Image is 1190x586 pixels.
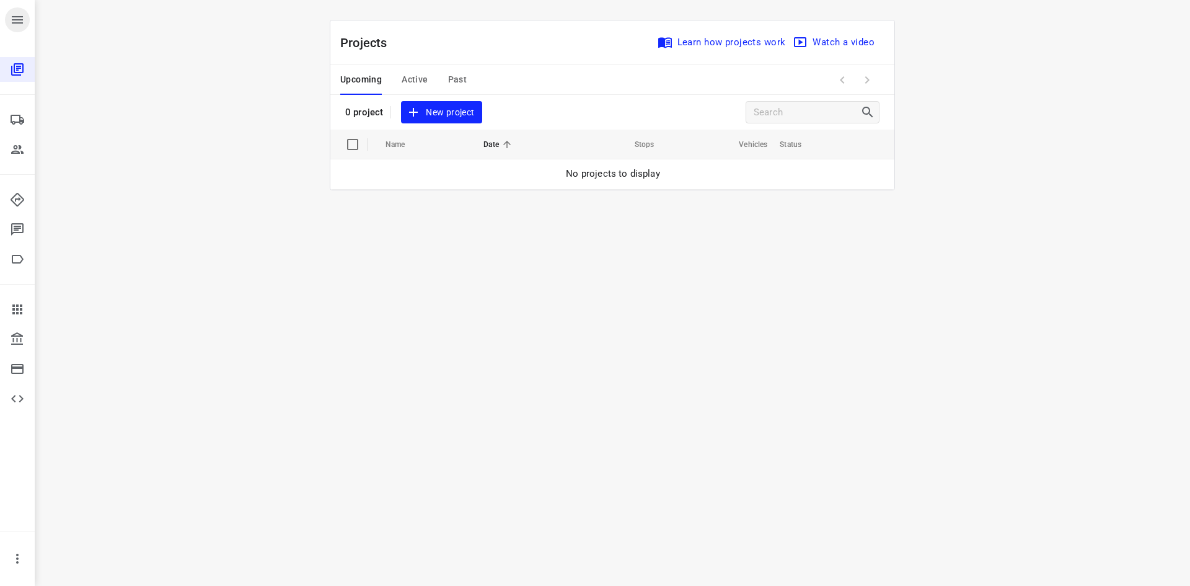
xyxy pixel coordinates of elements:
span: Stops [619,137,654,152]
div: Search [860,105,879,120]
input: Search projects [754,103,860,122]
button: New project [401,101,482,124]
span: Active [402,72,428,87]
span: Name [386,137,421,152]
p: 0 project [345,107,383,118]
span: New project [408,105,474,120]
span: Past [448,72,467,87]
span: Vehicles [723,137,767,152]
span: Next Page [855,68,879,92]
span: Status [780,137,818,152]
p: Projects [340,33,397,52]
span: Date [483,137,515,152]
span: Upcoming [340,72,382,87]
span: Previous Page [830,68,855,92]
